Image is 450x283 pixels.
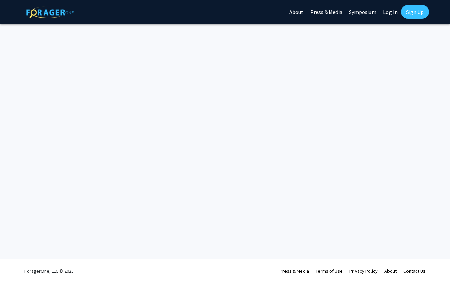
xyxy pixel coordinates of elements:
[24,259,74,283] div: ForagerOne, LLC © 2025
[384,268,397,274] a: About
[349,268,378,274] a: Privacy Policy
[316,268,343,274] a: Terms of Use
[280,268,309,274] a: Press & Media
[401,5,429,19] a: Sign Up
[26,6,74,18] img: ForagerOne Logo
[403,268,426,274] a: Contact Us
